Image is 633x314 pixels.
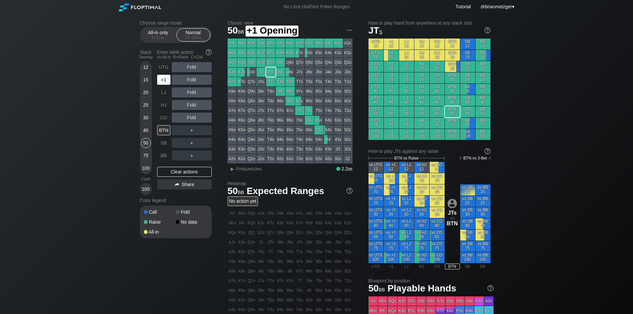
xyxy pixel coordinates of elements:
[314,67,324,77] div: J5s
[257,116,266,125] div: J6o
[460,50,475,61] div: SB 15
[295,145,304,154] div: 73o
[305,116,314,125] div: 66
[324,135,333,144] div: 44
[369,106,383,117] div: UTG 50
[228,106,237,115] div: A7o
[334,67,343,77] div: J3s
[475,61,490,72] div: BB 20
[460,39,475,50] div: SB 12
[247,145,256,154] div: Q3o
[305,87,314,96] div: 96s
[228,67,237,77] div: AJo
[276,67,285,77] div: J9s
[334,39,343,48] div: A3s
[314,145,324,154] div: 53o
[445,39,460,50] div: BTN 12
[276,96,285,106] div: 98o
[475,84,490,95] div: BB 30
[247,106,256,115] div: Q7o
[141,100,151,110] div: 25
[384,106,399,117] div: +1 50
[276,87,285,96] div: 99
[314,96,324,106] div: 85s
[257,77,266,86] div: JTo
[276,48,285,57] div: K9s
[257,96,266,106] div: J8o
[305,154,314,163] div: 62o
[247,48,256,57] div: KQs
[314,58,324,67] div: Q5s
[141,62,151,72] div: 12
[285,125,295,135] div: 85o
[205,49,212,56] img: help.32db89a4.svg
[237,77,247,86] div: KTo
[399,95,414,106] div: LJ 40
[384,61,399,72] div: +1 20
[343,77,353,86] div: T2s
[430,61,445,72] div: CO 20
[475,129,490,140] div: BB 100
[430,118,445,129] div: CO 75
[324,67,333,77] div: J4s
[237,67,247,77] div: KJo
[228,145,237,154] div: A3o
[237,106,247,115] div: K7o
[161,35,164,40] span: bb
[343,145,353,154] div: 32s
[237,96,247,106] div: K8o
[266,116,275,125] div: T6o
[305,125,314,135] div: 65o
[414,72,429,83] div: HJ 25
[384,72,399,83] div: +1 25
[384,129,399,140] div: +1 100
[324,77,333,86] div: T4s
[119,3,161,11] img: Floptimal logo
[266,67,275,77] div: JTs
[475,95,490,106] div: BB 40
[324,87,333,96] div: 94s
[475,106,490,117] div: BB 50
[247,87,256,96] div: Q9o
[141,163,151,173] div: 100
[343,48,353,57] div: K2s
[144,220,176,224] div: Raise
[343,135,353,144] div: 42s
[445,129,460,140] div: BTN 100
[237,116,247,125] div: K6o
[237,87,247,96] div: K9o
[237,39,247,48] div: AKs
[228,87,237,96] div: A9o
[399,84,414,95] div: LJ 30
[324,145,333,154] div: 43o
[305,145,314,154] div: 63o
[228,39,237,48] div: AA
[179,35,207,40] div: 12 – 100
[314,77,324,86] div: T5s
[228,125,237,135] div: A5o
[237,125,247,135] div: K5o
[384,39,399,50] div: +1 12
[475,72,490,83] div: BB 25
[430,50,445,61] div: CO 15
[285,154,295,163] div: 82o
[228,116,237,125] div: A6o
[257,39,266,48] div: AJs
[305,39,314,48] div: A6s
[475,118,490,129] div: BB 75
[430,106,445,117] div: CO 50
[276,39,285,48] div: A9s
[276,106,285,115] div: 97o
[369,72,383,83] div: UTG 25
[324,125,333,135] div: 54s
[414,129,429,140] div: HJ 100
[343,67,353,77] div: J2s
[237,145,247,154] div: K3o
[141,151,151,160] div: 75
[285,96,295,106] div: 88
[157,138,170,148] div: SB
[481,4,512,9] span: drbrianmetzger
[257,87,266,96] div: J9o
[305,77,314,86] div: T6s
[324,39,333,48] div: A4s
